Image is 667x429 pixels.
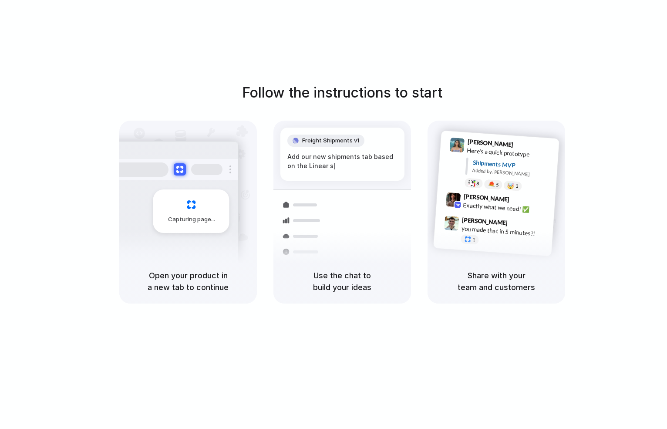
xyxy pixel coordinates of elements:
span: [PERSON_NAME] [467,137,513,149]
h1: Follow the instructions to start [242,82,442,103]
span: 8 [476,181,479,186]
span: 9:41 AM [516,141,534,152]
span: 5 [496,182,499,187]
div: Shipments MVP [472,158,553,172]
h5: Open your product in a new tab to continue [130,270,246,293]
span: 9:42 AM [512,196,530,206]
div: 🤯 [507,182,515,189]
span: Freight Shipments v1 [302,136,359,145]
div: you made that in 5 minutes?! [461,224,548,239]
span: | [333,162,336,169]
span: 3 [515,184,519,189]
span: Capturing page [168,215,216,224]
div: Here's a quick prototype [467,146,554,161]
span: 1 [472,237,475,242]
div: Add our new shipments tab based on the Linear s [287,152,398,171]
span: [PERSON_NAME] [463,192,509,204]
div: Exactly what we need! ✅ [463,201,550,216]
span: [PERSON_NAME] [462,215,508,228]
div: Added by [PERSON_NAME] [472,167,552,179]
span: 9:47 AM [510,219,528,230]
h5: Use the chat to build your ideas [284,270,401,293]
h5: Share with your team and customers [438,270,555,293]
